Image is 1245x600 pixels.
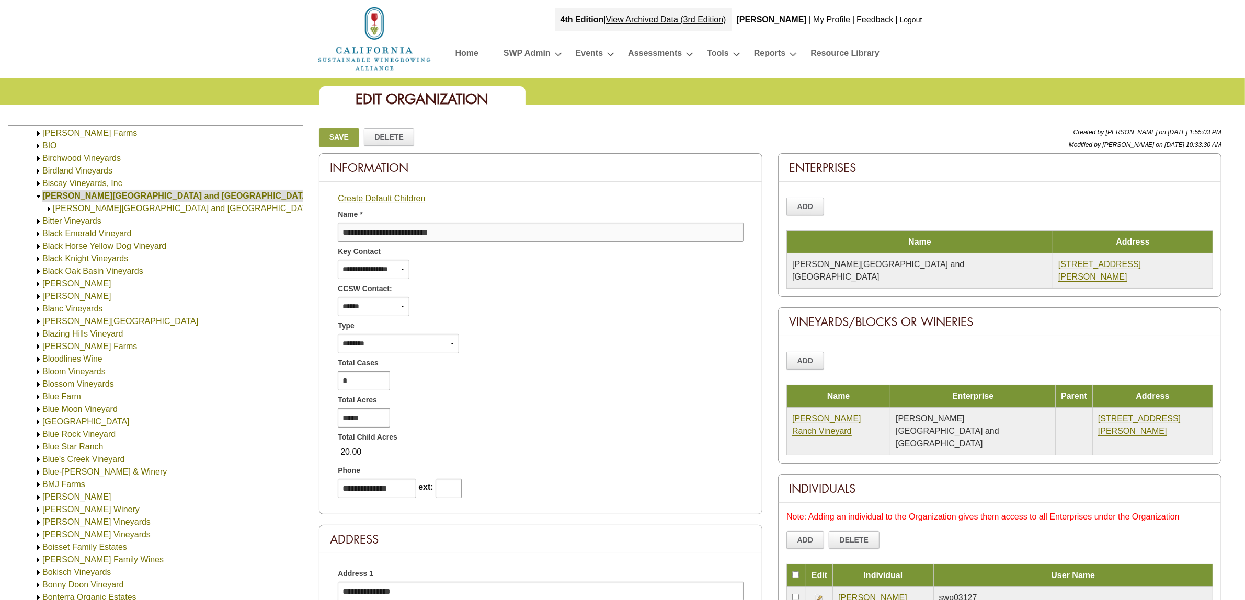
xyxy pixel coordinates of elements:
img: Expand Birchwood Vineyards [35,155,42,163]
a: Bloom Vineyards [42,367,106,376]
img: Expand Blazing Hills Vineyard [35,330,42,338]
img: Expand Bogle Vineyards [35,531,42,539]
div: Note: Adding an individual to the Organization gives them access to all Enterprises under the Org... [786,511,1213,523]
span: CCSW Contact: [338,283,392,294]
div: Vineyards/Blocks or Wineries [779,308,1221,336]
img: Expand Blake Vineyards [35,280,42,288]
div: Address [319,525,762,553]
img: Expand Blue Moon Vineyard [35,406,42,413]
a: Home [317,33,432,42]
a: Feedback [856,15,893,24]
img: Expand Blue Star Ranch [35,443,42,451]
a: [PERSON_NAME] [42,279,111,288]
div: | [851,8,855,31]
img: Expand Boisset Family Estates [35,544,42,551]
a: Assessments [628,46,682,64]
img: Expand Blasi Ranch [35,318,42,326]
td: Name [787,231,1053,253]
img: Expand Bloodlines Wine [35,355,42,363]
img: Expand Black Oak Basin Vineyards [35,268,42,275]
img: Expand Blakeman Vineyards [35,293,42,301]
a: BIO [42,141,57,150]
img: Expand Boeschen Vineyards [35,518,42,526]
img: Expand Blanc Vineyards [35,305,42,313]
div: | [555,8,732,31]
img: Expand Bisordi Ranch and Vineyards [45,205,53,213]
div: | [808,8,812,31]
img: Expand Boeger Winery [35,506,42,514]
a: Black Oak Basin Vineyards [42,267,143,275]
a: [PERSON_NAME] Winery [42,505,140,514]
img: Expand Blue Rock Vineyard [35,431,42,439]
td: Address [1053,231,1213,253]
div: | [895,8,899,31]
td: Enterprise [890,385,1056,408]
a: Blue Moon Vineyard [42,405,118,413]
img: Collapse Bisordi Ranch and Vineyards [35,192,42,200]
span: Total Child Acres [338,432,397,443]
span: Type [338,320,355,331]
strong: 4th Edition [561,15,604,24]
span: Total Acres [338,395,377,406]
img: Expand Boitano Family Wines [35,556,42,564]
a: Home [455,46,478,64]
a: Delete [364,128,414,146]
a: My Profile [813,15,850,24]
a: [PERSON_NAME] Vineyards [42,530,151,539]
a: [PERSON_NAME] [42,492,111,501]
a: [PERSON_NAME] Family Wines [42,555,164,564]
a: Tools [707,46,728,64]
a: [PERSON_NAME] Farms [42,129,137,137]
div: Individuals [779,475,1221,503]
a: Bloodlines Wine [42,354,102,363]
a: Add [786,352,824,370]
td: Name [787,385,890,408]
a: Resource Library [810,46,880,64]
img: Expand Blue-Merle Vineyard & Winery [35,468,42,476]
a: Bitter Vineyards [42,216,101,225]
div: Enterprises [779,154,1221,182]
a: Biscay Vineyards, Inc [42,179,122,188]
span: Key Contact [338,246,381,257]
img: Expand Bitter Vineyards [35,217,42,225]
a: View Archived Data (3rd Edition) [606,15,726,24]
span: Phone [338,465,360,476]
a: Boisset Family Estates [42,543,127,551]
a: Blossom Vineyards [42,379,114,388]
img: Expand Bill Valorosi Farms [35,130,42,137]
img: Expand Bokisch Vineyards [35,569,42,576]
a: Black Emerald Vineyard [42,229,131,238]
a: Blazing Hills Vineyard [42,329,123,338]
a: Add [786,198,824,215]
a: [STREET_ADDRESS][PERSON_NAME] [1058,260,1141,282]
td: User Name [933,564,1213,587]
img: Expand Bonny Doon Vineyard [35,581,42,589]
a: Black Knight Vineyards [42,254,128,263]
img: Expand Black Emerald Vineyard [35,230,42,238]
span: 20.00 [338,443,364,461]
img: Expand Blue's Creek Vineyard [35,456,42,464]
a: BMJ Farms [42,480,85,489]
img: Expand Black Knight Vineyards [35,255,42,263]
a: Bonny Doon Vineyard [42,580,123,589]
img: Expand Blom Farms [35,343,42,351]
a: Blanc Vineyards [42,304,102,313]
a: [PERSON_NAME] Ranch Vineyard [792,414,861,436]
td: Edit [806,564,833,587]
span: Edit Organization [356,90,489,108]
a: Black Horse Yellow Dog Vineyard [42,241,166,250]
td: Individual [833,564,933,587]
b: [PERSON_NAME] [737,15,807,24]
a: [PERSON_NAME][GEOGRAPHIC_DATA] and [GEOGRAPHIC_DATA] [53,204,314,213]
a: [PERSON_NAME] Vineyards [42,517,151,526]
span: Name * [338,209,362,220]
img: Expand Bloom Vineyards [35,368,42,376]
img: logo_cswa2x.png [317,5,432,72]
a: Blue Star Ranch [42,442,104,451]
a: Delete [829,531,879,549]
span: [PERSON_NAME][GEOGRAPHIC_DATA] and [GEOGRAPHIC_DATA] [896,414,999,448]
a: Save [319,128,359,147]
a: [STREET_ADDRESS][PERSON_NAME] [1098,414,1181,436]
a: [GEOGRAPHIC_DATA] [42,417,130,426]
a: Blue-[PERSON_NAME] & Winery [42,467,167,476]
